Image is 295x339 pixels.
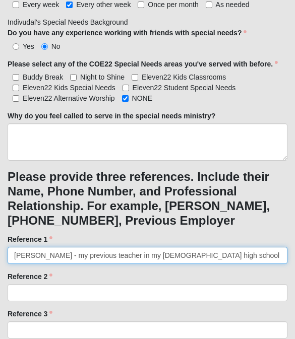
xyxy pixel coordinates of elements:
span: Eleven22 Kids Special Needs [23,84,115,92]
input: Buddy Break [13,74,19,81]
span: Eleven22 Student Special Needs [133,84,236,92]
input: Eleven22 Kids Special Needs [13,85,19,91]
label: Please select any of the COE22 Special Needs areas you've served with before. [8,59,278,69]
span: Eleven22 Kids Classrooms [142,73,226,81]
input: Eleven22 Alternative Worship [13,95,19,102]
span: Once per month [148,1,198,9]
input: As needed [206,2,212,8]
span: NONE [132,94,152,102]
input: Eleven22 Student Special Needs [123,85,129,91]
span: Every other week [76,1,131,9]
span: No [51,42,61,50]
label: Reference 3 [8,309,52,319]
span: Yes [23,42,34,50]
input: Every week [13,2,19,8]
input: Night to Shine [70,74,77,81]
span: Every week [23,1,59,9]
input: Once per month [138,2,144,8]
input: No [41,43,48,50]
span: Night to Shine [80,73,125,81]
label: Why do you feel called to serve in the special needs ministry? [8,111,215,121]
span: Buddy Break [23,73,63,81]
input: Eleven22 Kids Classrooms [132,74,138,81]
label: Reference 1 [8,234,52,244]
input: Every other week [66,2,73,8]
span: Eleven22 Alternative Worship [23,94,115,102]
label: Reference 2 [8,272,52,282]
input: NONE [122,95,129,102]
span: As needed [216,1,250,9]
label: Do you have any experience working with friends with special needs? [8,28,247,38]
h3: Please provide three references. Include their Name, Phone Number, and Professional Relationship.... [8,170,287,228]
